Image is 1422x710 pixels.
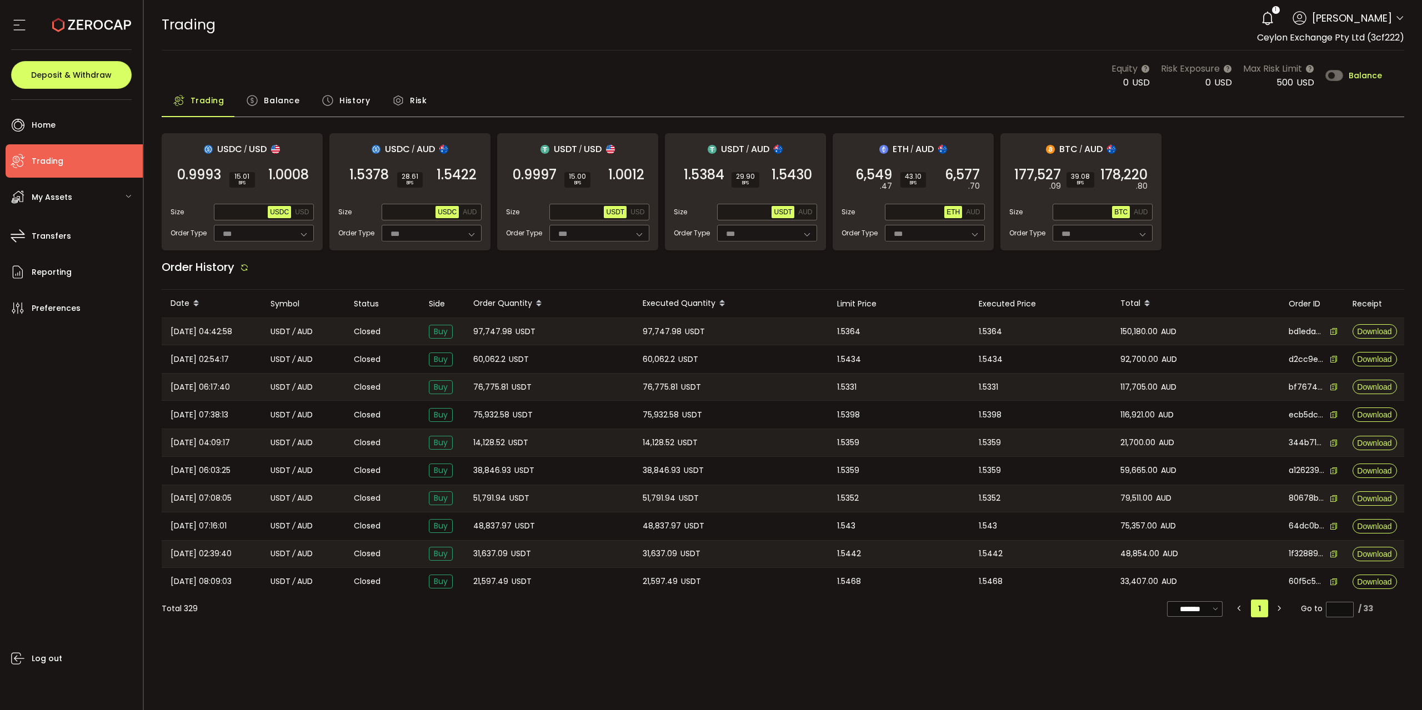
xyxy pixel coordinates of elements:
span: 1.5384 [684,169,724,180]
span: USDT [679,492,699,505]
span: USDT [554,142,577,156]
span: Buy [429,519,453,533]
button: AUD [796,206,814,218]
span: History [339,89,370,112]
span: 1.5398 [979,409,1002,421]
span: 1.5468 [837,575,861,588]
span: Buy [429,380,453,394]
span: 48,837.97 [643,520,681,532]
span: USD [295,208,309,216]
span: 1.5434 [979,353,1003,366]
span: 64dc0b54-b78b-4476-8a8a-a92d290c97aa [1289,520,1324,532]
span: Download [1357,439,1391,447]
em: / [746,144,749,154]
span: 150,180.00 [1120,325,1158,338]
span: USDT [513,409,533,421]
span: USDT [514,464,534,477]
span: 1.5359 [837,464,859,477]
span: USDT [684,464,704,477]
span: 344b71fa-e856-4b89-bb0f-c08028d7f091 [1289,437,1324,449]
button: Download [1353,436,1397,450]
span: 1.0008 [268,169,309,180]
button: USD [293,206,311,218]
span: 59,665.00 [1120,464,1158,477]
span: 0.9997 [513,169,557,180]
span: USDC [438,208,457,216]
span: Trading [191,89,224,112]
span: USD [1132,76,1150,89]
span: USDT [685,325,705,338]
span: Order History [162,259,234,275]
div: Order Quantity [464,294,634,313]
span: 1.5364 [837,325,860,338]
span: BTC [1114,208,1128,216]
div: Total [1111,294,1280,313]
span: Download [1357,550,1391,558]
span: Order Type [674,228,710,238]
span: USD [584,142,602,156]
span: USDT [271,409,291,421]
span: [DATE] 08:09:03 [171,575,232,588]
button: ETH [944,206,962,218]
span: 1f32889e-1226-4fb9-8ccd-0dcb8dc08c3d [1289,548,1324,560]
span: AUD [751,142,769,156]
em: / [292,381,296,394]
div: Executed Price [970,298,1111,310]
span: AUD [966,208,980,216]
button: AUD [460,206,479,218]
span: Balance [1349,72,1382,79]
span: AUD [1084,142,1103,156]
span: 21,700.00 [1120,436,1155,449]
span: Download [1357,578,1391,586]
em: / [292,520,296,532]
span: AUD [297,492,313,505]
span: Equity [1111,62,1138,75]
span: USDC [385,142,410,156]
img: usd_portfolio.svg [271,145,280,154]
span: USDT [271,353,291,366]
div: Symbol [262,298,345,310]
span: AUD [1156,492,1171,505]
span: [DATE] 07:38:13 [171,409,228,421]
span: [DATE] 02:54:17 [171,353,229,366]
span: USD [630,208,644,216]
span: 1.5364 [979,325,1002,338]
span: 1.5434 [837,353,861,366]
span: 1.5422 [437,169,477,180]
span: Download [1357,522,1391,530]
span: Buy [429,353,453,366]
span: Home [32,117,56,133]
span: Size [842,207,855,217]
span: Closed [354,520,380,532]
span: Download [1357,467,1391,475]
span: 92,700.00 [1120,353,1158,366]
span: 31,637.09 [643,547,677,560]
span: 79,511.00 [1120,492,1153,505]
button: Download [1353,491,1397,506]
span: Risk Exposure [1161,62,1220,75]
div: Executed Quantity [634,294,828,313]
span: 75,932.58 [473,409,509,421]
i: BPS [905,180,922,187]
span: AUD [297,464,313,477]
img: usd_portfolio.svg [606,145,615,154]
div: Side [420,298,464,310]
span: AUD [1159,436,1174,449]
span: 39.08 [1071,173,1090,180]
span: d2cc9e07-ad10-4cb3-8174-8dd059419b59 [1289,354,1324,365]
button: USD [628,206,647,218]
button: Download [1353,380,1397,394]
span: 38,846.93 [643,464,680,477]
img: aud_portfolio.svg [439,145,448,154]
span: AUD [463,208,477,216]
span: USDT [681,575,701,588]
span: Closed [354,465,380,476]
button: AUD [964,206,982,218]
span: USDT [271,464,291,477]
img: aud_portfolio.svg [938,145,947,154]
span: [DATE] 04:09:17 [171,436,230,449]
span: Balance [264,89,299,112]
span: 97,747.98 [643,325,682,338]
span: AUD [297,436,313,449]
span: Trading [32,153,63,169]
